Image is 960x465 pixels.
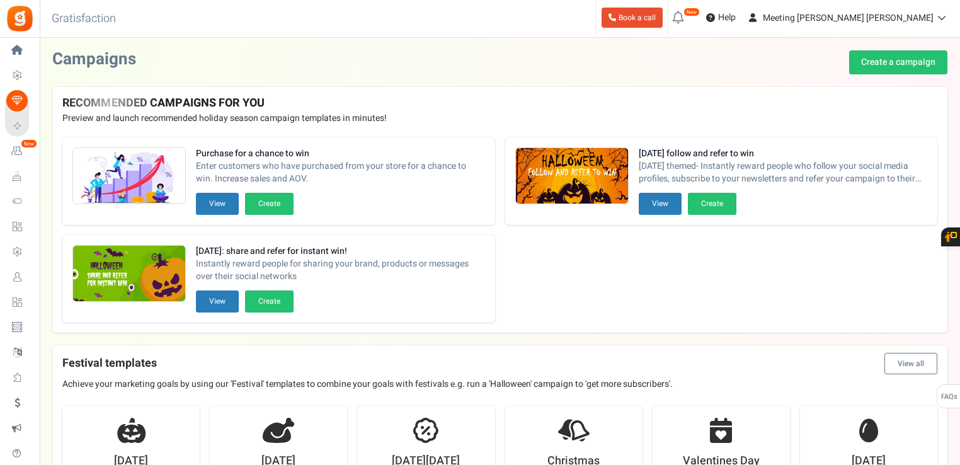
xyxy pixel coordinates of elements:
[940,385,957,409] span: FAQs
[701,8,741,28] a: Help
[639,160,928,185] span: [DATE] themed- Instantly reward people who follow your social media profiles, subscribe to your n...
[763,11,934,25] span: Meeting [PERSON_NAME] [PERSON_NAME]
[688,193,736,215] button: Create
[73,246,185,302] img: Recommended Campaigns
[196,147,485,160] strong: Purchase for a chance to win
[196,290,239,313] button: View
[884,353,937,374] button: View all
[639,193,682,215] button: View
[5,141,34,162] a: New
[62,378,937,391] p: Achieve your marketing goals by using our 'Festival' templates to combine your goals with festiva...
[21,139,37,148] em: New
[639,147,928,160] strong: [DATE] follow and refer to win
[62,112,937,125] p: Preview and launch recommended holiday season campaign templates in minutes!
[38,6,130,32] h3: Gratisfaction
[6,4,34,33] img: Gratisfaction
[73,148,185,205] img: Recommended Campaigns
[602,8,663,28] a: Book a call
[196,193,239,215] button: View
[62,97,937,110] h4: RECOMMENDED CAMPAIGNS FOR YOU
[683,8,700,16] em: New
[516,148,628,205] img: Recommended Campaigns
[849,50,947,74] a: Create a campaign
[196,160,485,185] span: Enter customers who have purchased from your store for a chance to win. Increase sales and AOV.
[52,50,136,69] h2: Campaigns
[715,11,736,24] span: Help
[245,290,294,313] button: Create
[62,353,937,374] h4: Festival templates
[196,245,485,258] strong: [DATE]: share and refer for instant win!
[196,258,485,283] span: Instantly reward people for sharing your brand, products or messages over their social networks
[245,193,294,215] button: Create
